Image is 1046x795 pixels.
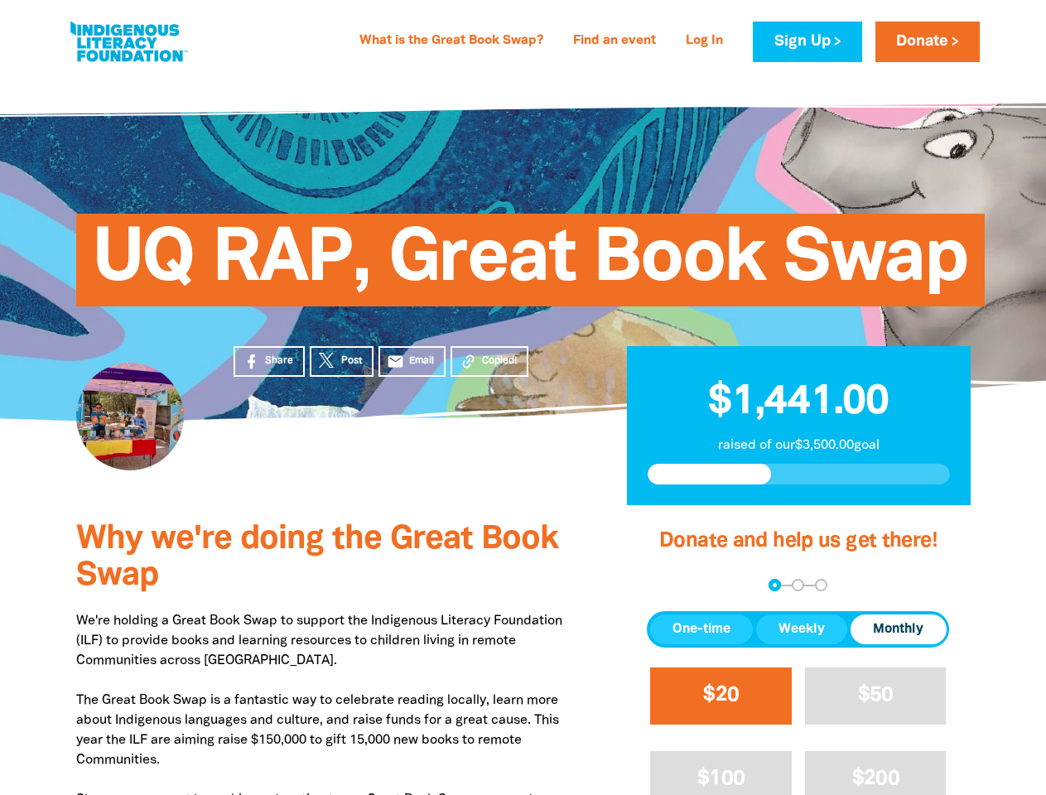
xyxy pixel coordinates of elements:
a: Find an event [563,28,666,55]
span: Weekly [778,619,825,639]
a: Donate [875,22,980,62]
span: $100 [697,769,745,788]
i: email [387,353,404,370]
span: Why we're doing the Great Book Swap [76,524,558,591]
button: Monthly [851,614,946,644]
button: One-time [650,614,753,644]
button: Navigate to step 1 of 3 to enter your donation amount [769,579,781,591]
a: What is the Great Book Swap? [349,28,553,55]
button: Navigate to step 2 of 3 to enter your details [792,579,804,591]
span: One-time [672,619,730,639]
button: Navigate to step 3 of 3 to enter your payment details [815,579,827,591]
button: Weekly [756,614,847,644]
div: Donation frequency [647,611,949,648]
span: Copied! [482,354,517,369]
button: Copied! [451,346,528,377]
span: $50 [858,686,894,705]
span: $1,441.00 [708,383,889,422]
a: Sign Up [753,22,861,62]
button: $50 [805,667,947,725]
a: Post [310,346,374,377]
span: UQ RAP, Great Book Swap [93,226,968,306]
a: emailEmail [378,346,446,377]
span: Donate and help us get there! [659,532,938,551]
span: Email [409,354,434,369]
span: $200 [852,769,899,788]
span: Share [265,354,293,369]
button: $20 [650,667,792,725]
span: Monthly [873,619,923,639]
a: Share [234,346,305,377]
p: raised of our $3,500.00 goal [648,436,950,455]
a: Log In [676,28,733,55]
span: $20 [703,686,739,705]
span: Post [341,354,362,369]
